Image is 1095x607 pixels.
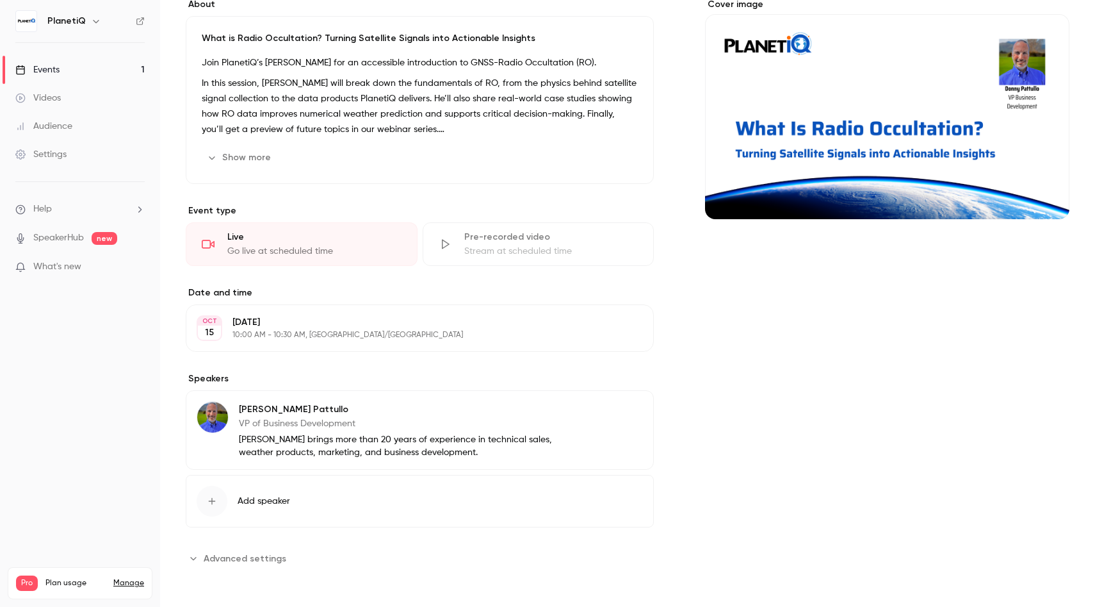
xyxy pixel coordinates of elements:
[47,15,86,28] h6: PlanetiQ
[92,232,117,245] span: new
[202,147,279,168] button: Show more
[15,203,145,216] li: help-dropdown-opener
[204,552,286,565] span: Advanced settings
[464,231,638,244] div: Pre-recorded video
[186,222,418,266] div: LiveGo live at scheduled time
[33,260,81,274] span: What's new
[232,316,586,329] p: [DATE]
[33,203,52,216] span: Help
[227,231,401,244] div: Live
[464,245,638,258] div: Stream at scheduled time
[129,262,145,273] iframe: Noticeable Trigger
[202,55,638,71] p: Join PlanetiQ’s [PERSON_NAME] for an accessible introduction to GNSS-Radio Occultation (RO).
[423,222,654,266] div: Pre-recorded videoStream at scheduled time
[202,32,638,45] p: What is Radio Occultation? Turning Satellite Signals into Actionable Insights
[186,475,654,528] button: Add speaker
[238,495,290,508] span: Add speaker
[15,148,67,161] div: Settings
[198,317,221,326] div: OCT
[186,204,654,217] p: Event type
[45,578,106,588] span: Plan usage
[15,120,72,133] div: Audience
[232,330,586,340] p: 10:00 AM - 10:30 AM, [GEOGRAPHIC_DATA]/[GEOGRAPHIC_DATA]
[186,390,654,470] div: Donny Pattullo[PERSON_NAME] PattulloVP of Business Development[PERSON_NAME] brings more than 20 y...
[15,63,60,76] div: Events
[186,287,654,299] label: Date and time
[113,578,144,588] a: Manage
[227,245,401,258] div: Go live at scheduled time
[186,548,294,569] button: Advanced settings
[16,11,36,31] img: PlanetiQ
[239,433,571,459] p: [PERSON_NAME] brings more than 20 years of experience in technical sales, weather products, marke...
[239,403,571,416] p: [PERSON_NAME] Pattullo
[16,576,38,591] span: Pro
[186,372,654,385] label: Speakers
[15,92,61,104] div: Videos
[205,326,214,339] p: 15
[197,402,228,433] img: Donny Pattullo
[33,231,84,245] a: SpeakerHub
[202,76,638,137] p: In this session, [PERSON_NAME] will break down the fundamentals of RO, from the physics behind sa...
[239,417,571,430] p: VP of Business Development
[186,548,654,569] section: Advanced settings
